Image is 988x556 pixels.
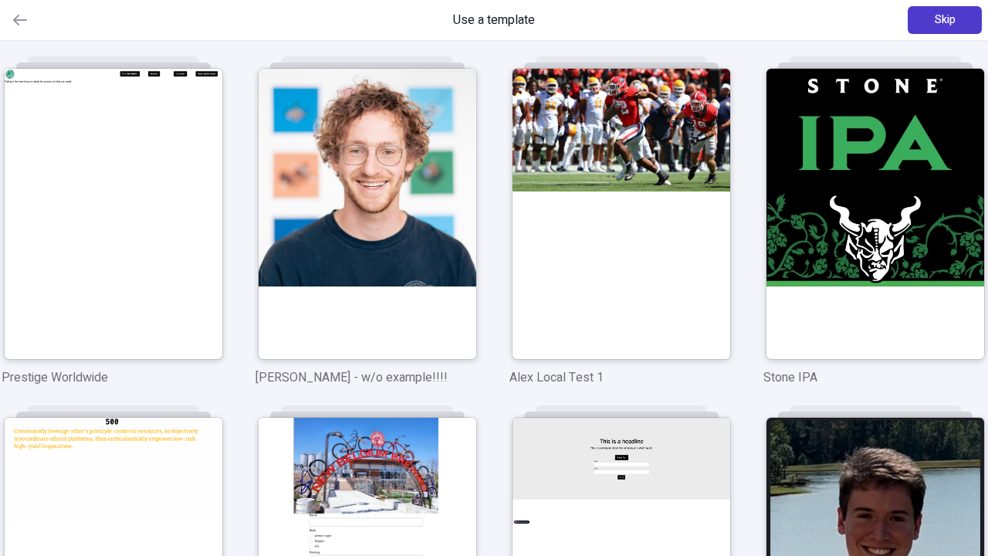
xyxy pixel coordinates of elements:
p: Stone IPA [763,368,986,387]
p: [PERSON_NAME] - w/o example!!!! [255,368,479,387]
span: Use a template [453,11,535,29]
span: Skip [935,12,956,29]
p: Prestige Worldwide [2,368,225,387]
button: Skip [908,6,982,34]
p: Alex Local Test 1 [509,368,733,387]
